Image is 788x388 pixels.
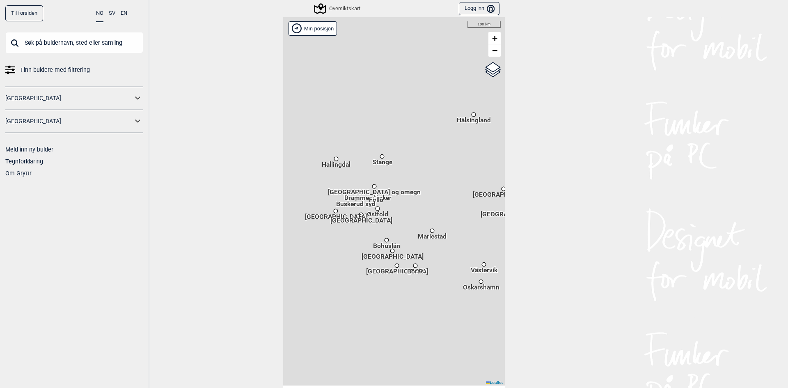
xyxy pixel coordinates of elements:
[394,263,399,268] div: [GEOGRAPHIC_DATA]
[471,266,497,267] span: Västervik
[488,44,501,57] a: Zoom out
[373,241,400,243] span: Bohuslän
[5,32,143,53] input: Søk på buldernavn, sted eller samling
[5,5,43,21] a: Til forsiden
[384,238,389,243] div: Bohuslän
[418,232,447,233] span: Mariestad
[289,21,337,36] div: Vis min posisjon
[380,154,385,159] div: Stange
[372,184,377,189] div: [GEOGRAPHIC_DATA] og omegn
[328,188,421,189] span: [GEOGRAPHIC_DATA] og omegn
[375,206,380,211] div: Østfold
[463,283,499,284] span: Oskarshamn
[359,212,364,217] div: [GEOGRAPHIC_DATA]
[5,170,32,177] a: Om Gryttr
[467,21,501,28] div: 100 km
[96,5,103,22] button: NO
[322,160,350,161] span: Hallingdal
[457,116,491,117] span: Hälsingland
[373,192,378,197] div: Follo
[407,267,424,268] span: Borås
[390,248,395,253] div: [GEOGRAPHIC_DATA]
[109,5,115,21] button: SV
[334,156,339,161] div: Hallingdal
[430,228,435,233] div: Mariestad
[459,2,499,16] button: Logg inn
[369,195,383,197] span: Follo
[5,146,53,153] a: Meld inn ny bulder
[485,61,501,79] a: Layers
[21,64,90,76] span: Finn buldere med filtrering
[366,267,428,268] span: [GEOGRAPHIC_DATA]
[492,45,497,55] span: −
[5,92,133,104] a: [GEOGRAPHIC_DATA]
[333,209,338,214] div: [GEOGRAPHIC_DATA]
[330,216,392,217] span: [GEOGRAPHIC_DATA]
[353,196,358,201] div: Buskerud syd
[372,158,392,159] span: Stange
[315,4,360,14] div: Oversiktskart
[413,263,418,268] div: Borås
[479,279,483,284] div: Oskarshamn
[5,158,43,165] a: Tegnforklaring
[473,190,535,191] span: [GEOGRAPHIC_DATA]
[471,112,476,117] div: Hälsingland
[336,200,376,201] span: Buskerud syd
[305,212,367,214] span: [GEOGRAPHIC_DATA]
[501,186,506,191] div: [GEOGRAPHIC_DATA]
[362,252,424,253] span: [GEOGRAPHIC_DATA]
[344,193,392,195] span: Drammen/Asker
[5,115,133,127] a: [GEOGRAPHIC_DATA]
[486,380,503,385] a: Leaflet
[5,64,143,76] a: Finn buldere med filtrering
[481,210,543,211] span: [GEOGRAPHIC_DATA]
[481,262,486,267] div: Västervik
[365,190,370,195] div: Drammen/Asker
[488,32,501,44] a: Zoom in
[121,5,127,21] button: EN
[367,210,388,211] span: Østfold
[492,33,497,43] span: +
